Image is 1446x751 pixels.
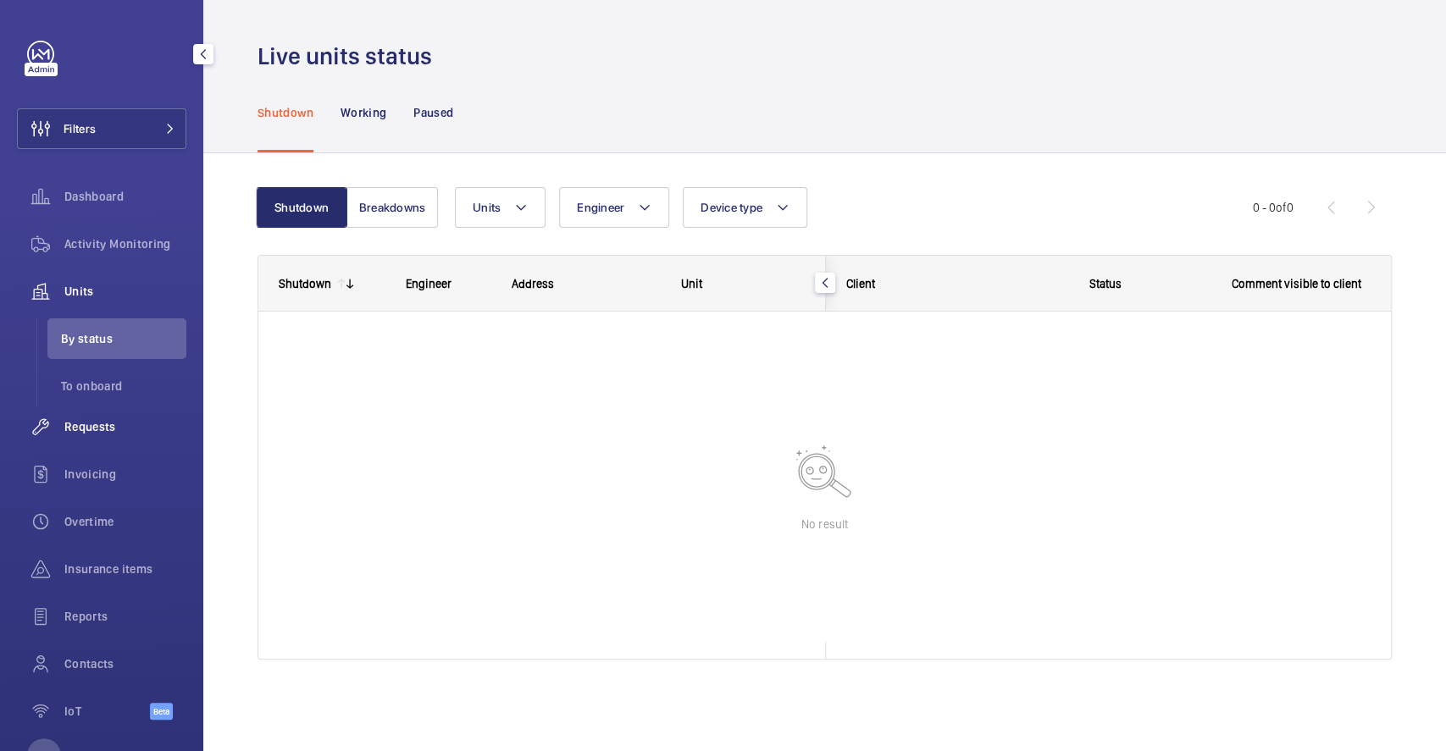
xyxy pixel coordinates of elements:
span: Insurance items [64,560,186,577]
span: Address [512,277,554,290]
span: Units [473,201,501,214]
button: Engineer [559,187,669,228]
span: Filters [64,120,96,137]
span: Beta [150,703,173,720]
p: Shutdown [258,104,313,121]
span: Invoicing [64,466,186,483]
button: Units [455,187,546,228]
span: Overtime [64,513,186,530]
span: Dashboard [64,188,186,205]
span: Client [846,277,875,290]
h1: Live units status [258,41,442,72]
span: Engineer [577,201,624,214]
div: Unit [681,277,806,290]
span: Engineer [406,277,452,290]
button: Breakdowns [346,187,438,228]
span: To onboard [61,378,186,395]
span: 0 - 0 0 [1253,202,1294,213]
span: Device type [701,201,762,214]
span: By status [61,330,186,347]
span: Status [1089,277,1122,290]
p: Working [341,104,386,121]
span: of [1276,201,1287,214]
span: Comment visible to client [1232,277,1361,290]
span: Activity Monitoring [64,235,186,252]
p: Paused [413,104,453,121]
span: Requests [64,418,186,435]
span: Contacts [64,655,186,672]
button: Shutdown [256,187,347,228]
button: Filters [17,108,186,149]
div: Shutdown [279,277,331,290]
span: IoT [64,703,150,720]
span: Reports [64,608,186,625]
button: Device type [683,187,807,228]
span: Units [64,283,186,300]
